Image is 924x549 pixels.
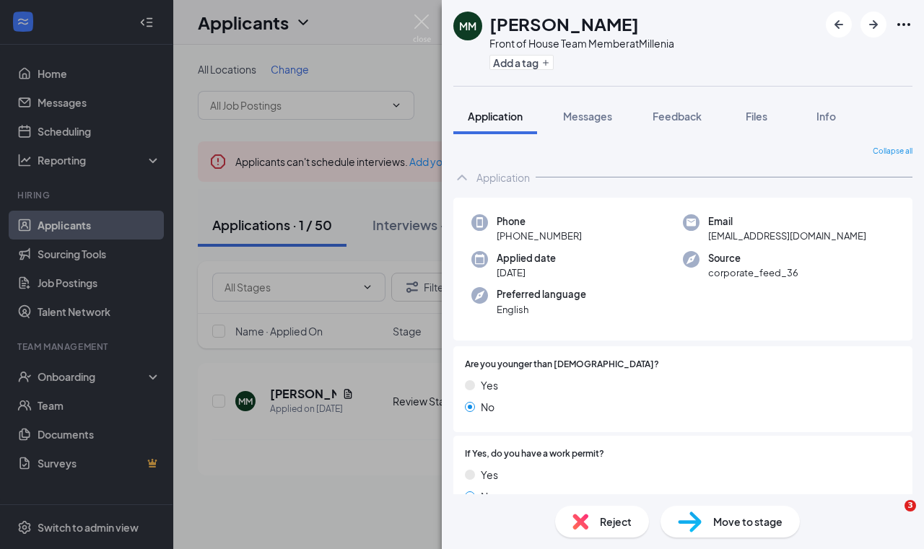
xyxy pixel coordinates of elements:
[873,146,912,157] span: Collapse all
[459,19,476,33] div: MM
[453,169,471,186] svg: ChevronUp
[497,265,556,280] span: [DATE]
[826,12,852,38] button: ArrowLeftNew
[497,287,586,302] span: Preferred language
[708,265,798,280] span: corporate_feed_36
[830,16,847,33] svg: ArrowLeftNew
[489,12,639,36] h1: [PERSON_NAME]
[481,488,494,504] span: No
[476,170,530,185] div: Application
[860,12,886,38] button: ArrowRight
[653,110,702,123] span: Feedback
[865,16,882,33] svg: ArrowRight
[497,251,556,265] span: Applied date
[816,110,836,123] span: Info
[895,16,912,33] svg: Ellipses
[497,229,582,243] span: [PHONE_NUMBER]
[708,214,866,229] span: Email
[708,251,798,265] span: Source
[541,58,550,67] svg: Plus
[875,500,910,535] iframe: Intercom live chat
[489,36,674,50] div: Front of House Team Member at Millenia
[563,110,612,123] span: Messages
[465,447,604,461] span: If Yes, do you have a work permit?
[746,110,767,123] span: Files
[497,214,582,229] span: Phone
[905,500,916,511] span: 3
[489,55,554,70] button: PlusAdd a tag
[465,358,659,372] span: Are you younger than [DEMOGRAPHIC_DATA]?
[708,229,866,243] span: [EMAIL_ADDRESS][DOMAIN_NAME]
[713,514,783,530] span: Move to stage
[600,514,632,530] span: Reject
[481,377,498,393] span: Yes
[481,467,498,483] span: Yes
[497,302,586,317] span: English
[468,110,523,123] span: Application
[481,399,494,415] span: No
